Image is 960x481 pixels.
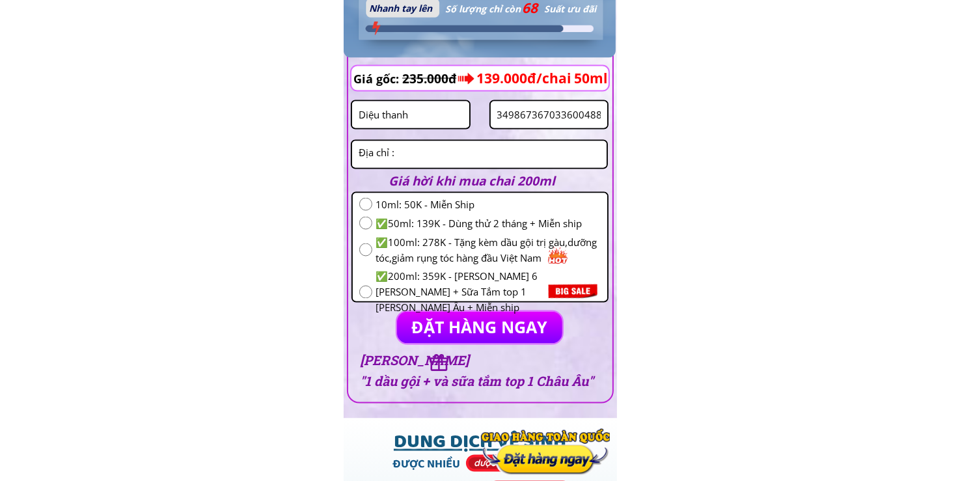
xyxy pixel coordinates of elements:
[476,68,643,90] h3: 139.000đ/chai 50ml
[360,350,598,392] h3: [PERSON_NAME] "1 dầu gội + và sữa tắm top 1 Châu Âu"
[402,66,472,91] h3: 235.000đ
[469,457,568,471] h3: dược sĩ khuyên dùng
[376,234,601,266] span: ✅100ml: 278K - Tặng kèm dầu gội trị gàu,dưỡng tóc,giảm rụng tóc hàng đầu Việt Nam
[353,457,500,476] h2: ĐƯỢC NHIỀU
[397,312,563,344] p: ĐẶT HÀNG NGAY
[376,197,601,212] span: 10ml: 50K - Miễn Ship
[376,215,601,231] span: ✅50ml: 139K - Dùng thử 2 tháng + Miễn ship
[369,2,432,14] span: Nhanh tay lên
[376,269,601,316] span: ✅200ml: 359K - [PERSON_NAME] 6 [PERSON_NAME] + Sữa Tắm top 1 [PERSON_NAME] Âu + Miễn ship
[353,70,404,89] h3: Giá gốc:
[389,171,594,191] h2: Giá hời khi mua chai 200ml
[359,429,601,460] h1: DUNG DỊCH VỆ SINH
[494,102,605,128] input: Số điện thoại:
[445,3,596,15] span: Số lượng chỉ còn Suất ưu đãi
[355,102,466,128] input: Họ và Tên:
